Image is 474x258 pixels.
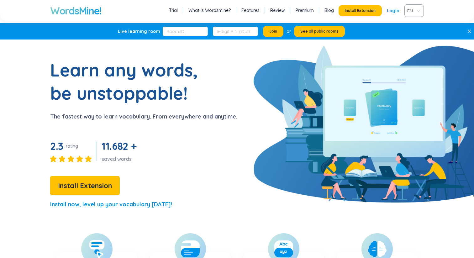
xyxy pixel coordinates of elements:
[287,28,291,35] div: or
[50,140,63,152] span: 2.3
[270,7,285,13] a: Review
[241,7,260,13] a: Features
[188,7,231,13] a: What is Wordsmine?
[407,6,419,15] span: EN
[50,176,120,195] button: Install Extension
[263,26,283,37] button: Join
[339,5,382,16] button: Install Extension
[324,7,334,13] a: Blog
[169,7,178,13] a: Trial
[300,29,339,34] span: See all public rooms
[269,29,277,34] span: Join
[213,27,258,36] input: 6-digit PIN (Optional)
[50,183,120,189] a: Install Extension
[50,58,207,105] h1: Learn any words, be unstoppable!
[50,200,172,209] p: Install now, level up your vocabulary [DATE]!
[102,140,136,152] span: 11.682 +
[163,27,208,36] input: Room ID
[118,28,160,34] div: Live learning room
[50,112,237,121] p: The fastest way to learn vocabulary. From everywhere and anytime.
[296,7,314,13] a: Premium
[102,155,139,162] div: saved words
[294,26,345,37] button: See all public rooms
[50,4,101,17] a: WordsMine!
[345,8,376,13] span: Install Extension
[387,5,399,16] a: Login
[58,180,112,191] span: Install Extension
[66,143,78,149] div: rating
